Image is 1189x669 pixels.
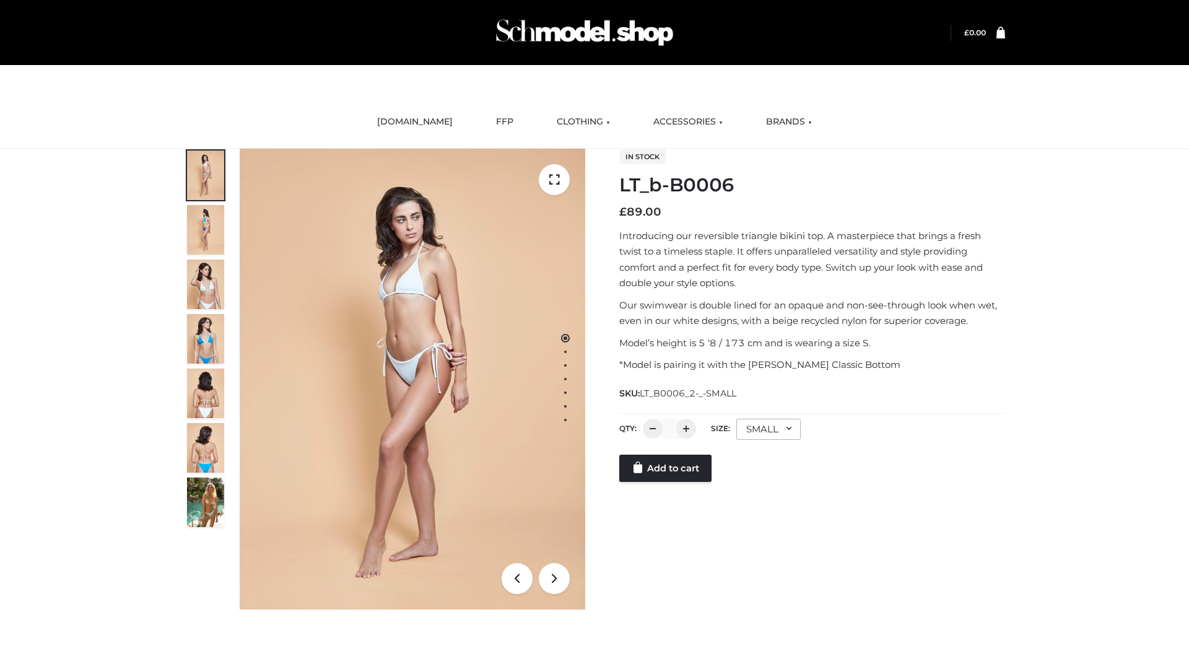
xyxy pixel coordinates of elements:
p: Our swimwear is double lined for an opaque and non-see-through look when wet, even in our white d... [619,297,1005,329]
a: CLOTHING [547,108,619,136]
p: Model’s height is 5 ‘8 / 173 cm and is wearing a size S. [619,335,1005,351]
img: ArielClassicBikiniTop_CloudNine_AzureSky_OW114ECO_3-scaled.jpg [187,260,224,309]
span: In stock [619,149,666,164]
bdi: 0.00 [964,28,986,37]
a: BRANDS [757,108,821,136]
img: ArielClassicBikiniTop_CloudNine_AzureSky_OW114ECO_7-scaled.jpg [187,369,224,418]
a: FFP [487,108,523,136]
a: Add to cart [619,455,712,482]
a: [DOMAIN_NAME] [368,108,462,136]
img: ArielClassicBikiniTop_CloudNine_AzureSky_OW114ECO_1 [240,149,585,610]
img: Arieltop_CloudNine_AzureSky2.jpg [187,478,224,527]
span: £ [619,205,627,219]
span: £ [964,28,969,37]
bdi: 89.00 [619,205,661,219]
img: ArielClassicBikiniTop_CloudNine_AzureSky_OW114ECO_8-scaled.jpg [187,423,224,473]
p: Introducing our reversible triangle bikini top. A masterpiece that brings a fresh twist to a time... [619,228,1005,291]
label: QTY: [619,424,637,433]
img: ArielClassicBikiniTop_CloudNine_AzureSky_OW114ECO_1-scaled.jpg [187,151,224,200]
p: *Model is pairing it with the [PERSON_NAME] Classic Bottom [619,357,1005,373]
div: SMALL [736,419,801,440]
label: Size: [711,424,730,433]
a: £0.00 [964,28,986,37]
img: ArielClassicBikiniTop_CloudNine_AzureSky_OW114ECO_2-scaled.jpg [187,205,224,255]
span: LT_B0006_2-_-SMALL [640,388,736,399]
img: ArielClassicBikiniTop_CloudNine_AzureSky_OW114ECO_4-scaled.jpg [187,314,224,364]
span: SKU: [619,386,738,401]
img: Schmodel Admin 964 [492,8,677,57]
a: ACCESSORIES [644,108,732,136]
h1: LT_b-B0006 [619,174,1005,196]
